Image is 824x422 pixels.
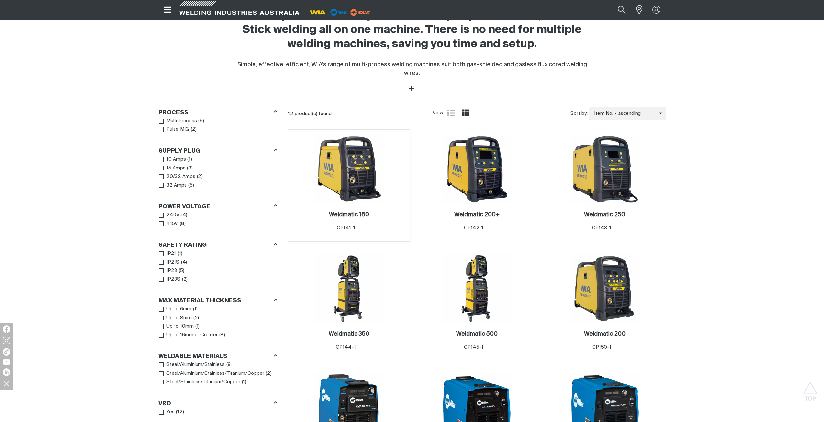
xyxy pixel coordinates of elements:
[159,220,178,228] a: 415V
[611,3,633,17] button: Search products
[195,323,200,330] span: ( 1 )
[226,361,232,369] span: ( 9 )
[159,314,192,322] a: Up to 8mm
[348,7,372,17] img: miller
[159,164,186,173] a: 15 Amps
[158,296,277,305] div: Max Material Thickness
[329,211,369,219] a: Weldmatic 180
[329,331,369,337] h2: Weldmatic 350
[158,242,207,249] h3: Safety Rating
[182,276,188,283] span: ( 2 )
[3,337,10,344] img: Instagram
[159,378,241,386] a: Steel/Stainless/Titanium/Copper
[179,267,184,275] span: ( 5 )
[159,361,277,386] ul: Weldable Materials
[158,109,188,116] h3: Process
[166,370,264,377] span: Steel/Aluminium/Stainless/Titanium/Copper
[329,212,369,218] h2: Weldmatic 180
[159,361,225,369] a: Steel/Aluminium/Stainless
[584,212,625,218] h2: Weldmatic 250
[159,172,196,181] a: 20/32 Amps
[181,211,187,219] span: ( 4 )
[166,117,197,125] span: Multi Process
[166,250,176,257] span: IP21
[584,211,625,219] a: Weldmatic 250
[176,408,184,416] span: ( 12 )
[464,345,483,350] span: CP145-1
[159,408,175,417] a: Yes
[159,125,189,134] a: Pulse MIG
[584,331,626,337] h2: Weldmatic 200
[230,9,595,51] h2: A multi-process welding machine lets you perform MIG, TIG and Stick welding all on one machine. T...
[348,10,372,15] a: miller
[3,359,10,365] img: YouTube
[158,297,241,305] h3: Max Material Thickness
[159,117,277,134] ul: Process
[456,330,498,338] a: Weldmatic 500
[159,155,277,189] ul: Supply Plug
[166,173,195,180] span: 20/32 Amps
[314,135,384,204] img: Weldmatic 180
[159,117,197,125] a: Multi Process
[602,3,632,17] input: Product name or item number...
[454,211,500,219] a: Weldmatic 200+
[314,254,384,323] img: Weldmatic 350
[159,249,176,258] a: IP21
[166,182,187,189] span: 32 Amps
[1,378,12,389] img: hide socials
[159,305,192,314] a: Up to 6mm
[180,220,186,228] span: ( 8 )
[266,370,272,377] span: ( 2 )
[803,382,818,396] button: Scroll to top
[166,408,175,416] span: Yes
[166,331,218,339] span: Up to 16mm or Greater
[3,325,10,333] img: Facebook
[159,155,186,164] a: 10 Amps
[198,117,204,125] span: ( 9 )
[159,322,194,331] a: Up to 10mm
[592,225,611,230] span: CP143-1
[159,275,181,284] a: IP23S
[442,135,512,204] img: Weldmatic 200+
[187,156,192,163] span: ( 1 )
[181,259,187,266] span: ( 4 )
[584,330,626,338] a: Weldmatic 200
[193,314,199,322] span: ( 2 )
[288,111,433,117] div: 12
[159,181,187,190] a: 32 Amps
[442,254,512,323] img: Weldmatic 500
[191,126,197,133] span: ( 2 )
[159,211,277,228] ul: Power Voltage
[570,254,639,323] img: Weldmatic 200
[166,361,225,369] span: Steel/Aluminium/Stainless
[159,249,277,284] ul: Safety Rating
[288,105,666,122] section: Product list controls
[158,108,277,116] div: Process
[159,258,180,267] a: IP21S
[158,241,277,249] div: Safety Rating
[158,353,227,360] h3: Weldable Materials
[158,203,210,211] h3: Power Voltage
[166,165,186,172] span: 15 Amps
[159,305,277,339] ul: Max Material Thickness
[159,331,218,340] a: Up to 16mm or Greater
[166,378,240,386] span: Steel/Stainless/Titanium/Copper
[336,345,356,350] span: CP144-1
[193,306,198,313] span: ( 1 )
[158,399,277,407] div: VRD
[454,212,500,218] h2: Weldmatic 200+
[329,330,369,338] a: Weldmatic 350
[3,348,10,356] img: TikTok
[158,352,277,361] div: Weldable Materials
[433,109,444,117] span: View:
[3,368,10,376] img: LinkedIn
[158,202,277,211] div: Power Voltage
[456,331,498,337] h2: Weldmatic 500
[166,276,180,283] span: IP23S
[166,314,192,322] span: Up to 8mm
[159,211,180,220] a: 240V
[166,259,179,266] span: IP21S
[447,109,455,117] a: List view
[337,225,355,230] span: CP141-1
[166,323,194,330] span: Up to 10mm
